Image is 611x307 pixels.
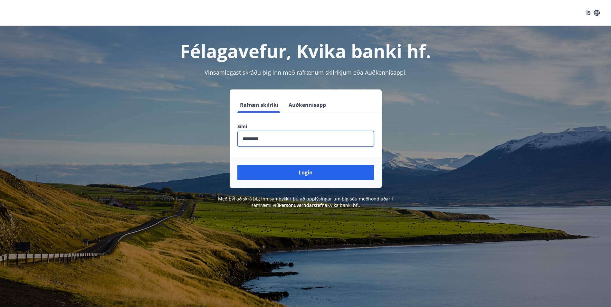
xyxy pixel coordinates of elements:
[205,69,407,76] span: Vinsamlegast skráðu þig inn með rafrænum skilríkjum eða Auðkennisappi.
[237,97,281,113] button: Rafræn skilríki
[81,39,530,63] h1: Félagavefur, Kvika banki hf.
[279,202,327,208] a: Persónuverndarstefna
[583,7,603,19] button: ÍS
[286,97,329,113] button: Auðkennisapp
[218,196,393,208] span: Með því að skrá þig inn samþykkir þú að upplýsingar um þig séu meðhöndlaðar í samræmi við Kvika b...
[237,165,374,180] button: Login
[237,123,374,130] label: Sími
